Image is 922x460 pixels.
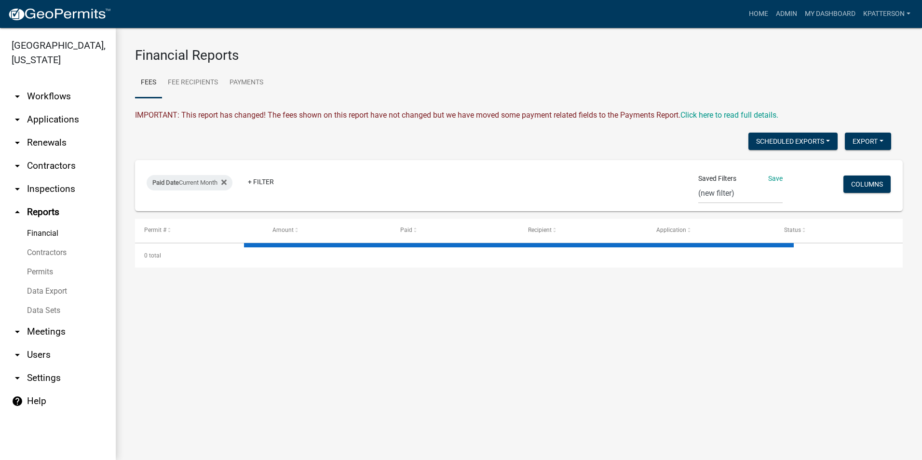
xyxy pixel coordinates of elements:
[263,219,391,242] datatable-header-cell: Amount
[12,114,23,125] i: arrow_drop_down
[162,68,224,98] a: Fee Recipients
[772,5,801,23] a: Admin
[12,160,23,172] i: arrow_drop_down
[519,219,647,242] datatable-header-cell: Recipient
[152,179,179,186] span: Paid Date
[12,326,23,338] i: arrow_drop_down
[845,133,891,150] button: Export
[272,227,294,233] span: Amount
[144,227,166,233] span: Permit #
[859,5,914,23] a: KPATTERSON
[12,395,23,407] i: help
[135,244,903,268] div: 0 total
[147,175,232,190] div: Current Month
[12,183,23,195] i: arrow_drop_down
[224,68,269,98] a: Payments
[680,110,778,120] wm-modal-confirm: Upcoming Changes to Daily Fees Report
[775,219,903,242] datatable-header-cell: Status
[12,349,23,361] i: arrow_drop_down
[528,227,552,233] span: Recipient
[843,176,891,193] button: Columns
[647,219,774,242] datatable-header-cell: Application
[784,227,801,233] span: Status
[135,109,903,121] div: IMPORTANT: This report has changed! The fees shown on this report have not changed but we have mo...
[768,175,783,182] a: Save
[748,133,838,150] button: Scheduled Exports
[391,219,519,242] datatable-header-cell: Paid
[135,47,903,64] h3: Financial Reports
[698,174,736,184] span: Saved Filters
[12,137,23,149] i: arrow_drop_down
[745,5,772,23] a: Home
[680,110,778,120] a: Click here to read full details.
[240,173,282,190] a: + Filter
[135,219,263,242] datatable-header-cell: Permit #
[656,227,686,233] span: Application
[12,206,23,218] i: arrow_drop_up
[400,227,412,233] span: Paid
[12,91,23,102] i: arrow_drop_down
[12,372,23,384] i: arrow_drop_down
[135,68,162,98] a: Fees
[801,5,859,23] a: My Dashboard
